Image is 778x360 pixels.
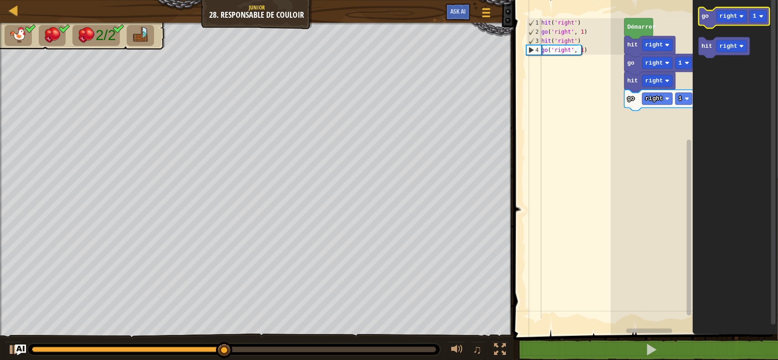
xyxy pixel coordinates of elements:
[5,341,23,360] button: Ctrl + P: Play
[628,77,639,84] text: hit
[450,7,466,15] span: Ask AI
[645,41,663,48] text: right
[527,18,541,27] div: 1
[645,95,663,102] text: right
[96,27,116,43] span: 2/2
[720,43,737,50] text: right
[628,24,656,30] text: Démarrer
[39,25,66,46] li: Hit the crates.
[15,345,26,355] button: Ask AI
[448,341,466,360] button: Ajuster le volume
[491,341,509,360] button: Basculer en plein écran
[679,95,682,102] text: 1
[720,13,737,20] text: right
[5,25,32,46] li: Ton héros doit survivre.
[527,46,541,55] div: 4
[753,13,757,20] text: 1
[679,60,682,66] text: 1
[475,4,498,25] button: Afficher le menu
[527,36,541,46] div: 3
[628,95,635,102] text: go
[527,27,541,36] div: 2
[72,25,120,46] li: Battez l'ennemi.
[628,41,639,48] text: hit
[628,60,635,66] text: go
[446,4,470,20] button: Ask AI
[645,77,663,84] text: right
[645,60,663,66] text: right
[473,343,482,356] span: ♫
[127,25,154,46] li: Go to the raft.
[702,43,713,50] text: hit
[471,341,486,360] button: ♫
[702,13,709,20] text: go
